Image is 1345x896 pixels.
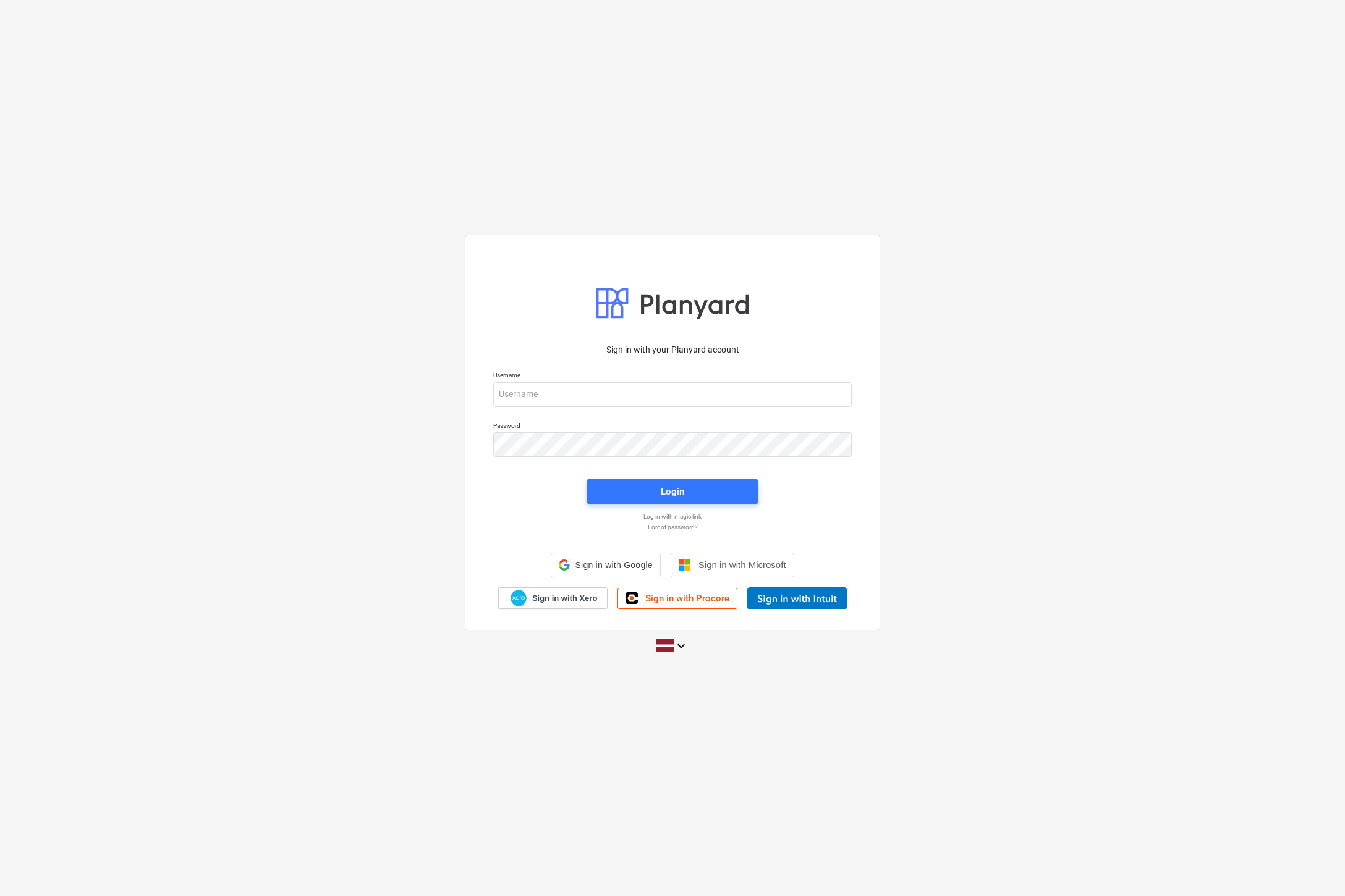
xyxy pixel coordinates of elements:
button: Login [587,479,758,504]
input: Username [493,382,852,407]
span: Sign in with Xero [532,593,597,604]
p: Sign in with your Planyard account [493,343,852,356]
a: Log in with magic link [487,513,858,521]
a: Forgot password? [487,523,858,531]
div: Sign in with Google [551,553,660,577]
p: Password [493,422,852,432]
i: keyboard_arrow_down [674,639,689,653]
p: Username [493,371,852,382]
a: Sign in with Xero [498,587,608,609]
span: Sign in with Procore [645,593,729,604]
span: Sign in with Google [575,560,652,570]
a: Sign in with Procore [617,588,737,609]
div: Login [661,484,684,500]
img: Xero logo [511,590,527,606]
span: Sign in with Microsoft [698,559,786,570]
img: Microsoft logo [679,559,691,571]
